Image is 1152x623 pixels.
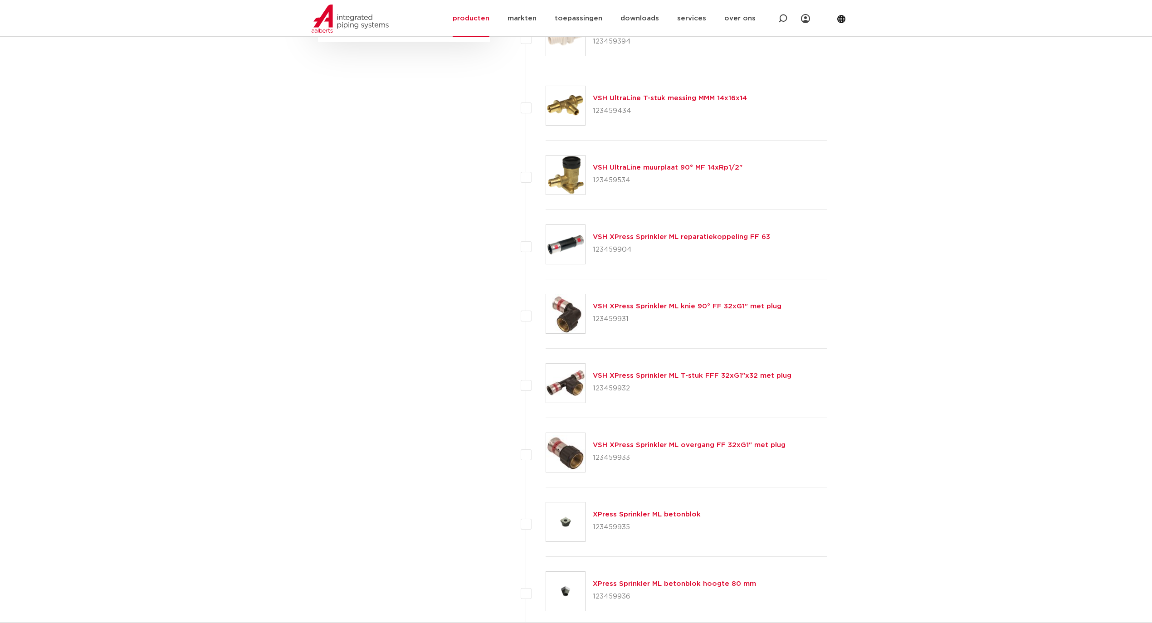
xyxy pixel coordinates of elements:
[546,225,585,264] img: Thumbnail for VSH XPress Sprinkler ML reparatiekoppeling FF 63
[546,502,585,541] img: Thumbnail for XPress Sprinkler ML betonblok
[593,234,770,240] a: VSH XPress Sprinkler ML reparatiekoppeling FF 63
[593,312,781,326] p: 123459931
[593,520,701,535] p: 123459935
[593,442,786,448] a: VSH XPress Sprinkler ML overgang FF 32xG1" met plug
[593,104,747,118] p: 123459434
[546,156,585,195] img: Thumbnail for VSH UltraLine muurplaat 90° MF 14xRp1/2"
[546,86,585,125] img: Thumbnail for VSH UltraLine T-stuk messing MMM 14x16x14
[593,511,701,518] a: XPress Sprinkler ML betonblok
[546,572,585,611] img: Thumbnail for XPress Sprinkler ML betonblok hoogte 80 mm
[593,173,742,188] p: 123459534
[546,364,585,403] img: Thumbnail for VSH XPress Sprinkler ML T-stuk FFF 32xG1"x32 met plug
[593,372,791,379] a: VSH XPress Sprinkler ML T-stuk FFF 32xG1"x32 met plug
[593,95,747,102] a: VSH UltraLine T-stuk messing MMM 14x16x14
[546,294,585,333] img: Thumbnail for VSH XPress Sprinkler ML knie 90° FF 32xG1" met plug
[593,381,791,396] p: 123459932
[593,451,786,465] p: 123459933
[593,243,770,257] p: 123459904
[593,580,756,587] a: XPress Sprinkler ML betonblok hoogte 80 mm
[593,164,742,171] a: VSH UltraLine muurplaat 90° MF 14xRp1/2"
[593,34,749,49] p: 123459394
[593,589,756,604] p: 123459936
[546,433,585,472] img: Thumbnail for VSH XPress Sprinkler ML overgang FF 32xG1" met plug
[593,303,781,310] a: VSH XPress Sprinkler ML knie 90° FF 32xG1" met plug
